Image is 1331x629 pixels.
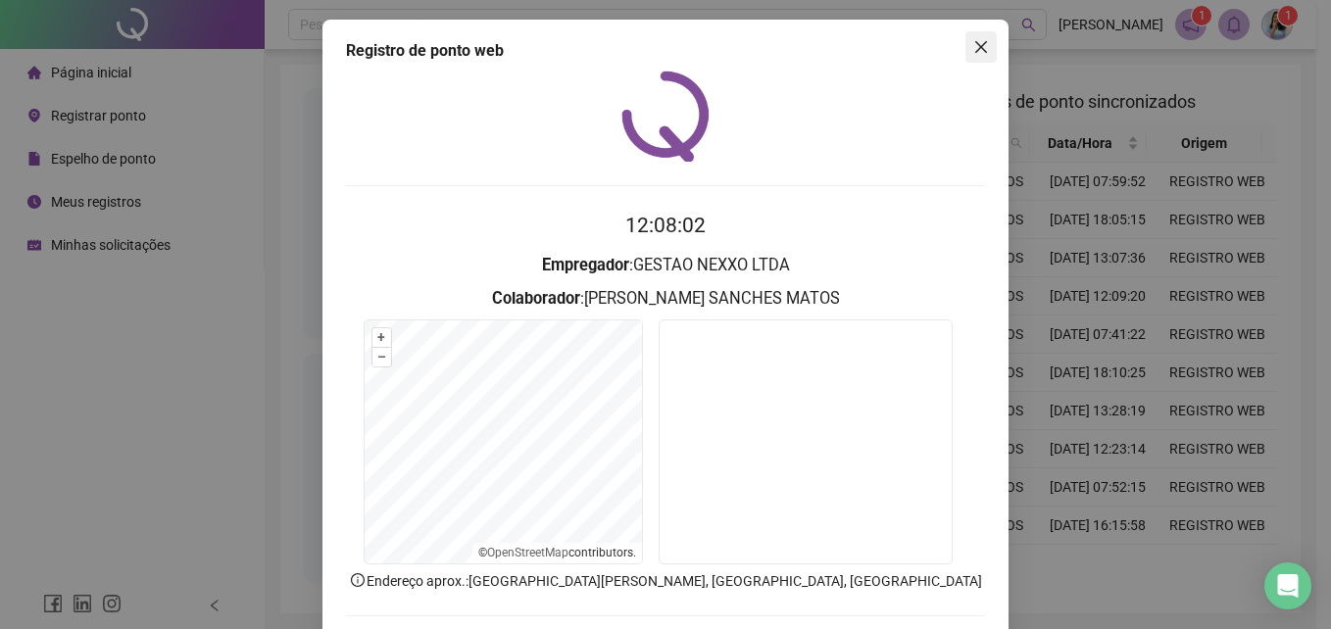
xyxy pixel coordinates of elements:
[965,31,997,63] button: Close
[346,253,985,278] h3: : GESTAO NEXXO LTDA
[973,39,989,55] span: close
[625,214,706,237] time: 12:08:02
[492,289,580,308] strong: Colaborador
[487,546,568,559] a: OpenStreetMap
[349,571,367,589] span: info-circle
[346,286,985,312] h3: : [PERSON_NAME] SANCHES MATOS
[372,348,391,366] button: –
[1264,562,1311,609] div: Open Intercom Messenger
[542,256,629,274] strong: Empregador
[621,71,710,162] img: QRPoint
[372,328,391,347] button: +
[346,570,985,592] p: Endereço aprox. : [GEOGRAPHIC_DATA][PERSON_NAME], [GEOGRAPHIC_DATA], [GEOGRAPHIC_DATA]
[478,546,636,559] li: © contributors.
[346,39,985,63] div: Registro de ponto web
